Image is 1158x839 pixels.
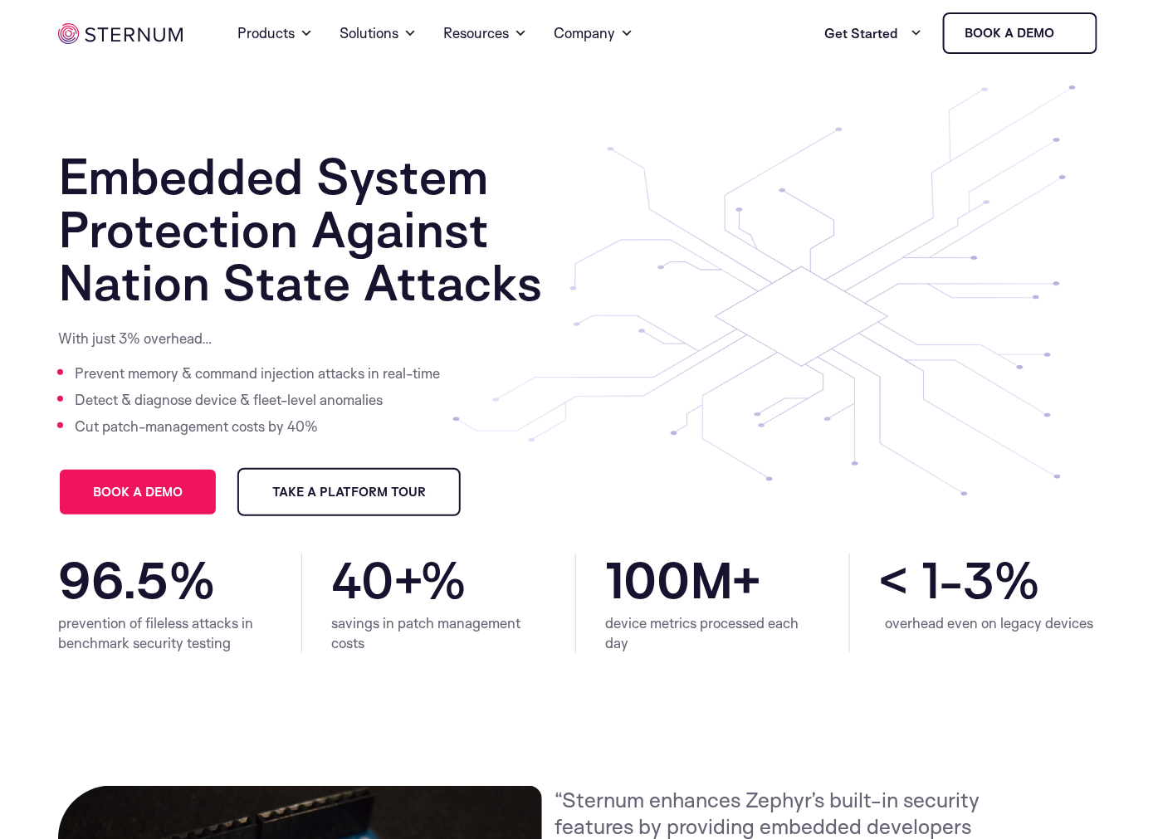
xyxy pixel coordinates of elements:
span: 40 [331,554,393,607]
a: Company [554,3,633,63]
span: 96.5 [58,554,169,607]
li: Detect & diagnose device & fleet-level anomalies [75,387,444,413]
span: % [169,554,273,607]
span: 3 [964,554,994,607]
a: Products [237,3,313,63]
h1: Embedded System Protection Against Nation State Attacks [58,149,550,309]
img: sternum iot [58,23,183,44]
div: device metrics processed each day [605,613,820,653]
span: Book a demo [93,486,183,498]
span: M+ [690,554,820,607]
li: Cut patch-management costs by 40% [75,413,444,440]
a: Resources [443,3,527,63]
img: sternum iot [1062,27,1075,40]
div: prevention of fileless attacks in benchmark security testing [58,613,273,653]
span: % [994,554,1100,607]
span: 100 [605,554,690,607]
span: < 1- [879,554,964,607]
span: +% [393,554,546,607]
div: overhead even on legacy devices [879,613,1100,633]
a: Book a demo [943,12,1097,54]
span: Take a Platform Tour [272,486,426,498]
a: Book a demo [58,468,217,516]
a: Get Started [825,17,923,50]
a: Take a Platform Tour [237,468,461,516]
div: savings in patch management costs [331,613,546,653]
p: With just 3% overhead… [58,329,444,349]
li: Prevent memory & command injection attacks in real-time [75,360,444,387]
a: Solutions [340,3,417,63]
